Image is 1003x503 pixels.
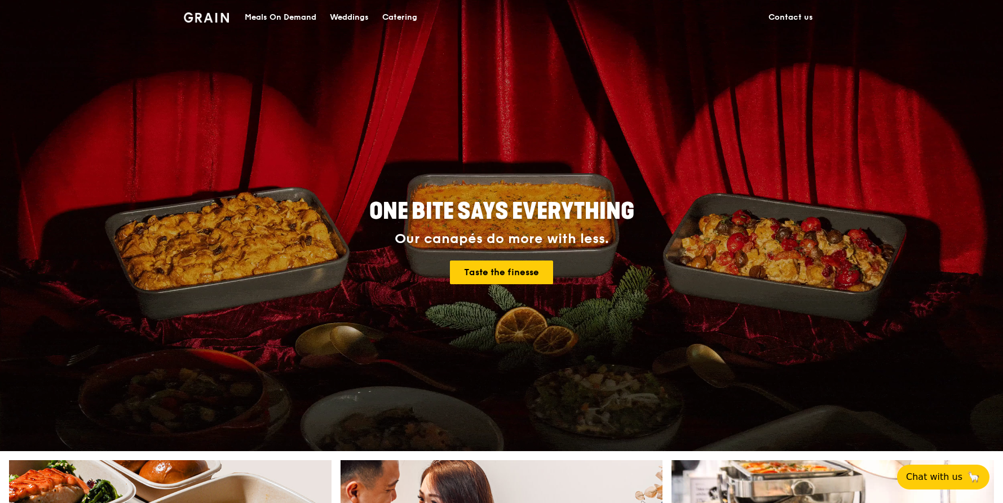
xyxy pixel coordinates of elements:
a: Weddings [323,1,375,34]
span: Chat with us [906,470,962,484]
span: 🦙 [967,470,980,484]
div: Meals On Demand [245,1,316,34]
button: Chat with us🦙 [897,465,989,489]
div: Weddings [330,1,369,34]
a: Contact us [762,1,820,34]
div: Catering [382,1,417,34]
img: Grain [184,12,229,23]
div: Our canapés do more with less. [299,231,705,247]
a: Taste the finesse [450,261,553,284]
a: Catering [375,1,424,34]
span: ONE BITE SAYS EVERYTHING [369,198,634,225]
